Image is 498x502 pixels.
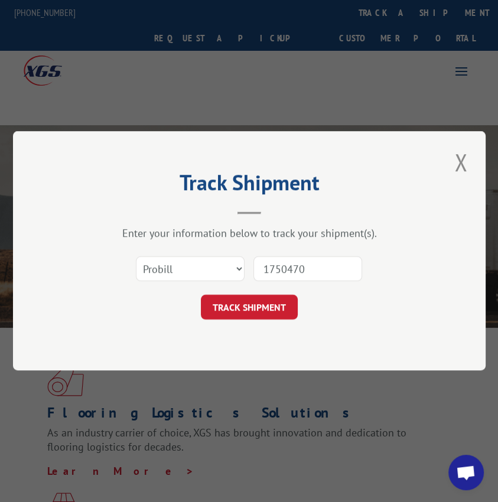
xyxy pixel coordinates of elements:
[448,455,484,490] a: Open chat
[253,257,362,282] input: Number(s)
[72,227,427,240] div: Enter your information below to track your shipment(s).
[72,174,427,197] h2: Track Shipment
[201,295,298,320] button: TRACK SHIPMENT
[451,146,471,178] button: Close modal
